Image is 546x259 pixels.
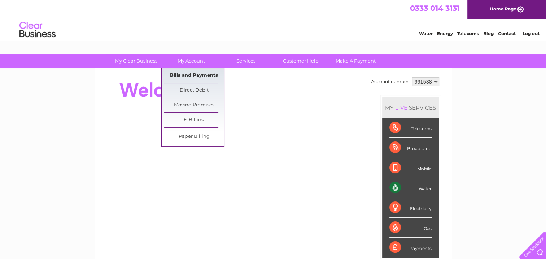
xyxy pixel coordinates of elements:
div: Mobile [389,158,432,178]
a: Moving Premises [164,98,224,112]
div: Telecoms [389,118,432,138]
a: Energy [437,31,453,36]
div: Gas [389,218,432,238]
a: Customer Help [271,54,331,68]
a: Paper Billing [164,129,224,144]
a: My Clear Business [106,54,166,68]
a: Contact [498,31,516,36]
a: Direct Debit [164,83,224,98]
a: Make A Payment [326,54,385,68]
a: E-Billing [164,113,224,127]
div: Clear Business is a trading name of Verastar Limited (registered in [GEOGRAPHIC_DATA] No. 3667643... [103,4,444,35]
div: Broadband [389,138,432,158]
div: MY SERVICES [382,97,439,118]
div: Electricity [389,198,432,218]
img: logo.png [19,19,56,41]
a: Blog [483,31,494,36]
div: Payments [389,238,432,257]
td: Account number [369,76,410,88]
a: Log out [522,31,539,36]
a: Telecoms [457,31,479,36]
div: LIVE [394,104,409,111]
a: Services [216,54,276,68]
a: Bills and Payments [164,68,224,83]
a: Water [419,31,433,36]
a: 0333 014 3131 [410,4,460,13]
a: My Account [161,54,221,68]
div: Water [389,178,432,198]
